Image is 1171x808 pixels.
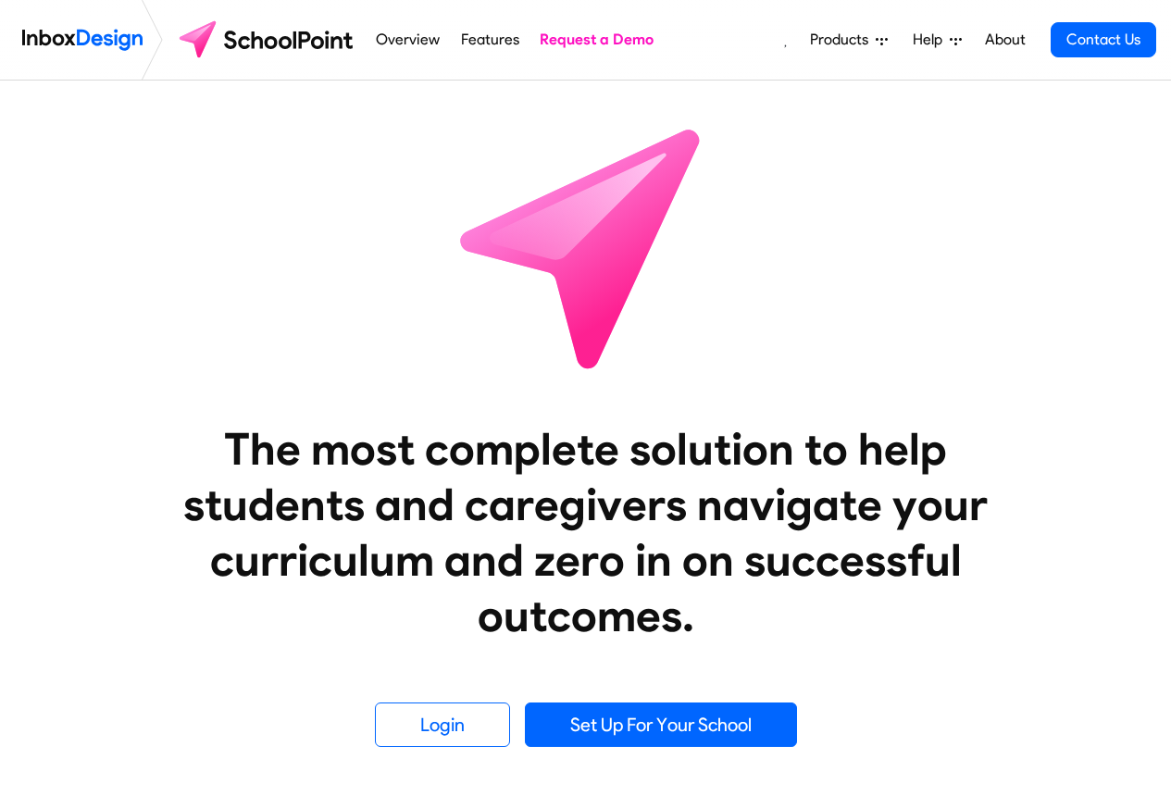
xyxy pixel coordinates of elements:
[535,21,659,58] a: Request a Demo
[810,29,876,51] span: Products
[419,81,753,414] img: icon_schoolpoint.svg
[170,18,366,62] img: schoolpoint logo
[979,21,1030,58] a: About
[803,21,895,58] a: Products
[1051,22,1156,57] a: Contact Us
[455,21,524,58] a: Features
[375,702,510,747] a: Login
[371,21,445,58] a: Overview
[905,21,969,58] a: Help
[525,702,797,747] a: Set Up For Your School
[913,29,950,51] span: Help
[146,421,1026,643] heading: The most complete solution to help students and caregivers navigate your curriculum and zero in o...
